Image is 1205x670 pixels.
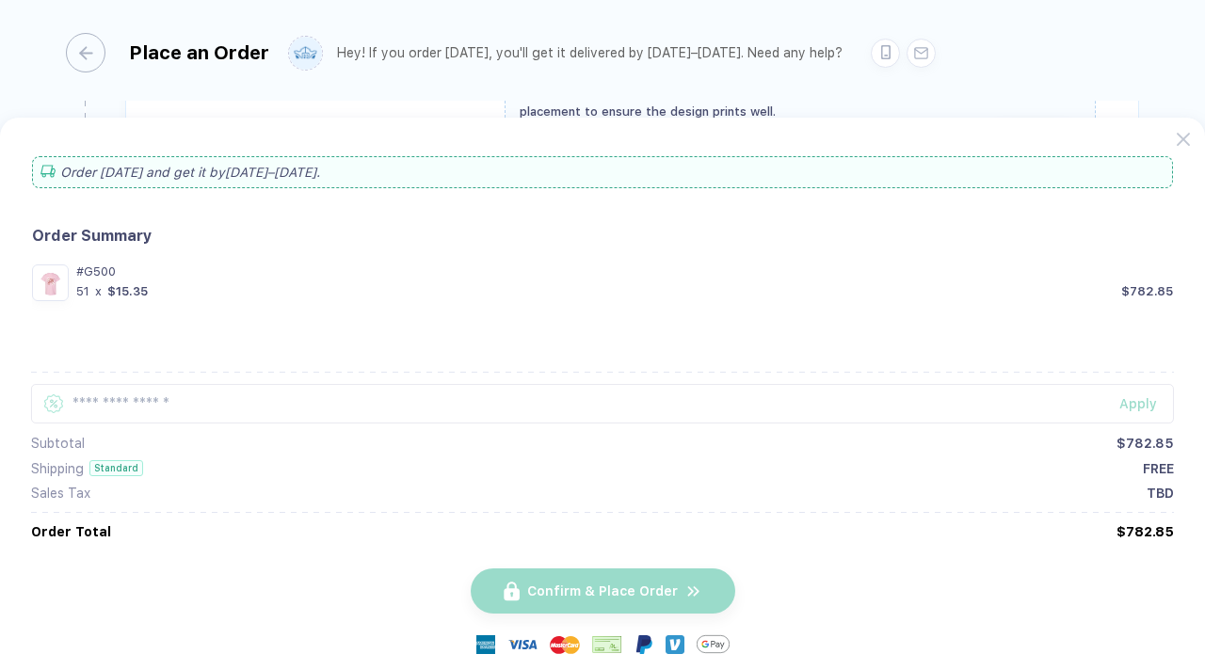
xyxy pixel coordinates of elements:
[592,635,622,654] img: cheque
[107,284,148,298] div: $15.35
[1147,486,1174,501] div: TBD
[31,461,84,476] div: Shipping
[1117,436,1174,451] div: $782.85
[31,436,85,451] div: Subtotal
[697,628,730,661] img: GPay
[1143,461,1174,476] div: FREE
[76,264,1173,279] div: #G500
[31,524,111,539] div: Order Total
[635,635,653,654] img: Paypal
[1121,284,1173,298] div: $782.85
[476,635,495,654] img: express
[32,156,1173,188] div: Order [DATE] and get it by [DATE]–[DATE] .
[550,630,580,660] img: master-card
[1119,396,1174,411] div: Apply
[31,486,90,501] div: Sales Tax
[507,630,538,660] img: visa
[32,227,1173,245] div: Order Summary
[89,460,143,476] div: Standard
[1117,524,1174,539] div: $782.85
[37,269,64,296] img: dce6d5dc-e4f6-48e2-9978-6a937511b1b6_nt_front_1756979593546.jpg
[76,284,89,298] div: 51
[93,284,104,298] div: x
[666,635,684,654] img: Venmo
[1096,384,1174,423] button: Apply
